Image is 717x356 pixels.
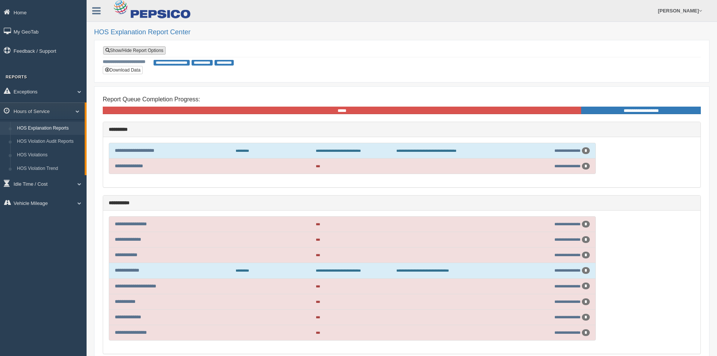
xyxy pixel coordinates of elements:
a: HOS Violation Audit Reports [14,135,85,148]
h2: HOS Explanation Report Center [94,29,709,36]
a: HOS Explanation Reports [14,122,85,135]
button: Download Data [103,66,143,74]
a: Show/Hide Report Options [103,46,166,55]
h4: Report Queue Completion Progress: [103,96,701,103]
a: HOS Violation Trend [14,162,85,176]
a: HOS Violations [14,148,85,162]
